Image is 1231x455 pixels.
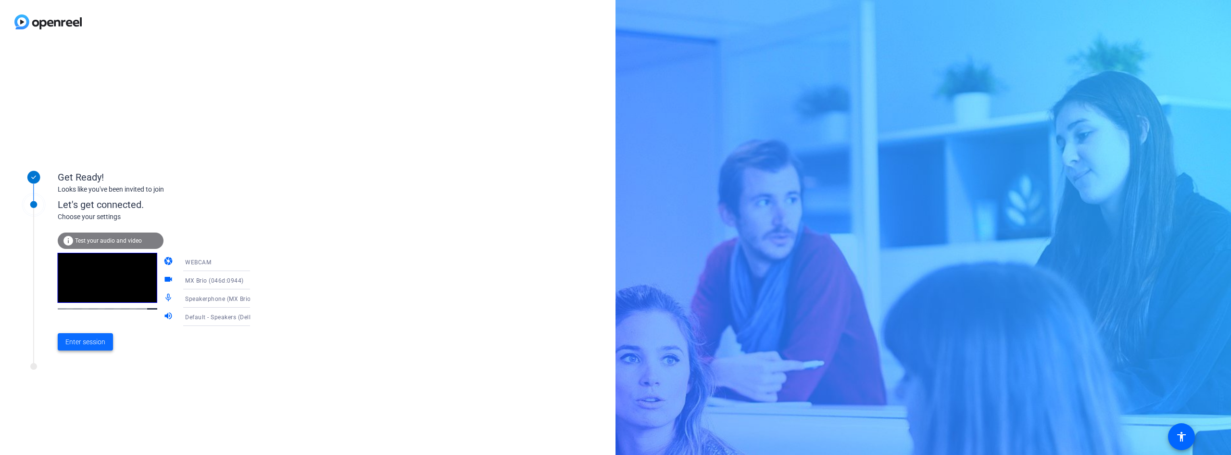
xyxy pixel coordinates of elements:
[58,170,250,184] div: Get Ready!
[185,277,244,284] span: MX Brio (046d:0944)
[163,274,175,286] mat-icon: videocam
[75,237,142,244] span: Test your audio and video
[58,197,270,212] div: Let's get connected.
[185,313,352,321] span: Default - Speakers (Dell AC511 USB SoundBar) (413c:a503)
[163,256,175,268] mat-icon: camera
[58,184,250,195] div: Looks like you've been invited to join
[185,259,211,266] span: WEBCAM
[58,333,113,351] button: Enter session
[65,337,105,347] span: Enter session
[63,235,74,247] mat-icon: info
[163,311,175,323] mat-icon: volume_up
[163,293,175,304] mat-icon: mic_none
[58,212,270,222] div: Choose your settings
[1176,431,1187,442] mat-icon: accessibility
[185,295,289,302] span: Speakerphone (MX Brio) (046d:0944)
